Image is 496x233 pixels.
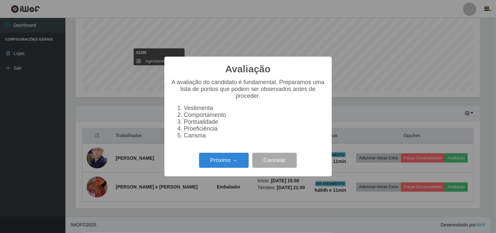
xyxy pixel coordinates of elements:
[199,153,249,168] button: Próximo →
[184,112,325,118] li: Comportamento
[171,79,325,99] p: A avaliação do candidato é fundamental. Preparamos uma lista de pontos que podem ser observados a...
[252,153,297,168] button: Cancelar
[184,105,325,112] li: Vestimenta
[225,63,271,75] h2: Avaliação
[184,132,325,139] li: Carisma
[184,125,325,132] li: Proeficiência
[184,118,325,125] li: Pontualidade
